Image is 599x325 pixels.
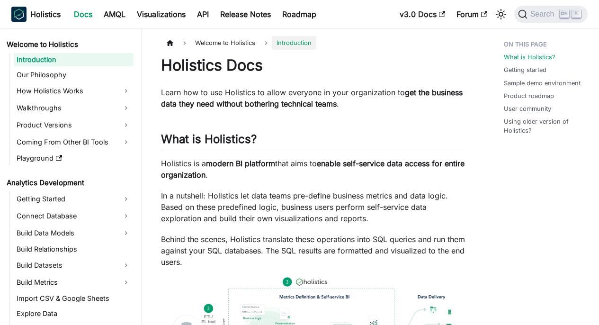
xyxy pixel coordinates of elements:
a: Build Datasets [14,258,134,273]
a: v3.0 Docs [394,7,451,22]
a: Visualizations [131,7,191,22]
h1: Holistics Docs [161,56,466,75]
a: Our Philosophy [14,68,134,81]
span: Welcome to Holistics [190,36,260,50]
a: AMQL [98,7,131,22]
a: Roadmap [277,7,322,22]
a: Getting started [504,65,546,74]
a: Coming From Other BI Tools [14,135,134,150]
a: Connect Database [14,208,134,224]
a: Playground [14,152,134,165]
a: Sample demo environment [504,79,581,88]
button: Search (Ctrl+K) [514,6,588,23]
a: Build Relationships [14,243,134,256]
p: Learn how to use Holistics to allow everyone in your organization to . [161,87,466,109]
a: How Holistics Works [14,83,134,99]
a: Product roadmap [504,91,554,100]
p: Holistics is a that aims to . [161,158,466,181]
a: Explore Data [14,307,134,320]
a: What is Holistics? [504,53,555,62]
a: Using older version of Holistics? [504,117,584,135]
a: HolisticsHolistics [11,7,61,22]
strong: modern BI platform [206,159,275,168]
span: Introduction [272,36,316,50]
h2: What is Holistics? [161,132,466,150]
a: Import CSV & Google Sheets [14,292,134,305]
a: Docs [68,7,98,22]
kbd: K [572,9,581,18]
p: In a nutshell: Holistics let data teams pre-define business metrics and data logic. Based on thes... [161,190,466,224]
button: Switch between dark and light mode (currently light mode) [493,7,509,22]
a: Analytics Development [4,176,134,190]
nav: Breadcrumbs [161,36,466,50]
a: Build Data Models [14,226,134,241]
a: Walkthroughs [14,100,134,116]
a: Product Versions [14,117,134,133]
a: Welcome to Holistics [4,38,134,51]
p: Behind the scenes, Holistics translate these operations into SQL queries and run them against you... [161,234,466,268]
a: Build Metrics [14,275,134,290]
a: Getting Started [14,191,134,207]
a: Introduction [14,53,134,66]
a: Home page [161,36,179,50]
img: Holistics [11,7,27,22]
a: Release Notes [215,7,277,22]
span: Search [527,10,560,18]
b: Holistics [30,9,61,20]
a: API [191,7,215,22]
a: Forum [451,7,493,22]
a: User community [504,104,551,113]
